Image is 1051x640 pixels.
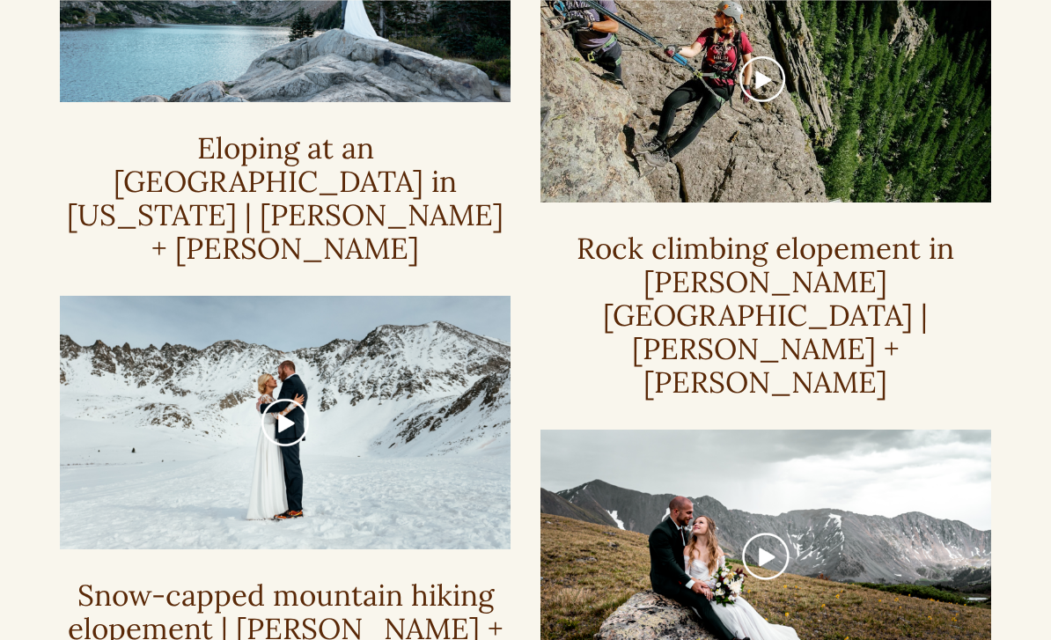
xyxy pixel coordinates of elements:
h3: Rock climbing elopement in [PERSON_NAME][GEOGRAPHIC_DATA] | [PERSON_NAME] + [PERSON_NAME] [540,232,991,400]
a: Untitled design (53).png [60,296,511,549]
h3: Eloping at an [GEOGRAPHIC_DATA] in [US_STATE] | [PERSON_NAME] + [PERSON_NAME] [60,132,511,266]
